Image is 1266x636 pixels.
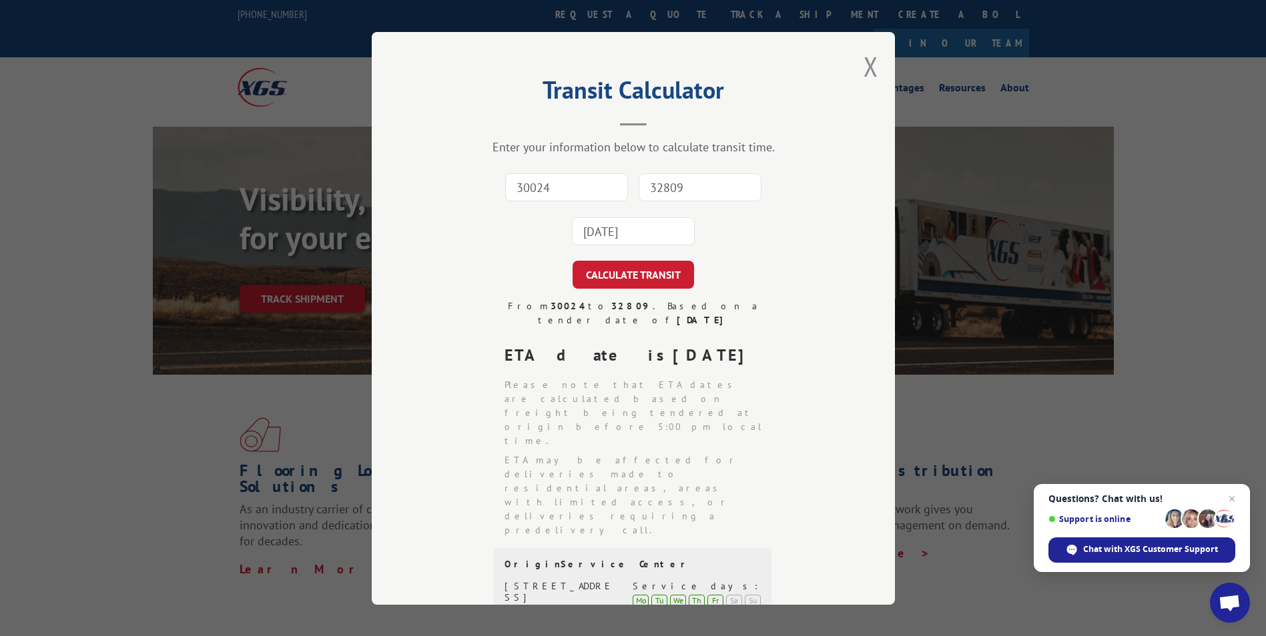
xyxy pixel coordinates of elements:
div: Tu [651,594,667,606]
div: Su [745,594,761,606]
div: Origin Service Center [505,559,761,570]
div: Chat with XGS Customer Support [1048,537,1235,563]
strong: 32809 [611,300,652,312]
div: Enter your information below to calculate transit time. [438,139,828,155]
div: Open chat [1210,583,1250,623]
div: Sa [726,594,742,606]
span: Questions? Chat with us! [1048,493,1235,504]
h2: Transit Calculator [438,81,828,106]
li: ETA may be affected for deliveries made to residential areas, areas with limited access, or deliv... [505,453,773,537]
button: CALCULATE TRANSIT [573,261,694,289]
div: From to . Based on a tender date of [494,299,773,327]
strong: [DATE] [676,314,729,326]
span: Chat with XGS Customer Support [1083,543,1218,555]
div: Fr [707,594,723,606]
div: We [670,594,686,606]
input: Tender Date [572,217,695,245]
span: Close chat [1224,491,1240,507]
div: Th [689,594,705,606]
li: Please note that ETA dates are calculated based on freight being tendered at origin before 5:00 p... [505,378,773,448]
div: Mo [633,594,649,606]
span: Support is online [1048,514,1161,524]
div: [STREET_ADDRESS][DEMOGRAPHIC_DATA] [505,581,617,625]
div: Service days: [633,581,761,592]
input: Origin Zip [505,173,628,201]
strong: [DATE] [673,345,755,365]
strong: 30024 [550,300,587,312]
input: Dest. Zip [639,173,761,201]
button: Close modal [864,49,878,84]
div: ETA date is [505,343,773,367]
